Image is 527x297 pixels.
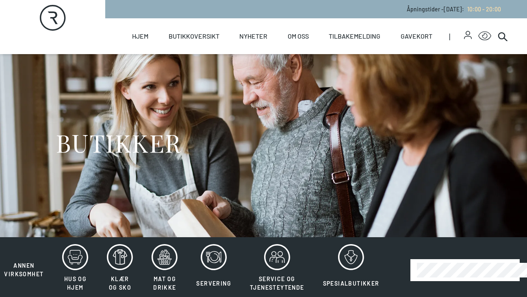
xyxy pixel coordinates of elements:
[478,30,491,43] button: Open Accessibility Menu
[449,18,464,54] span: |
[54,244,97,297] button: Hus og hjem
[132,18,148,54] a: Hjem
[169,18,219,54] a: Butikkoversikt
[329,18,380,54] a: Tilbakemelding
[56,127,181,158] h1: BUTIKKER
[143,244,186,297] button: Mat og drikke
[64,275,87,291] span: Hus og hjem
[288,18,309,54] a: Om oss
[407,5,501,13] p: Åpningstider - [DATE] :
[241,244,313,297] button: Service og tjenesteytende
[239,18,267,54] a: Nyheter
[467,6,501,13] span: 10:00 - 20:00
[314,244,388,297] button: Spesialbutikker
[464,6,501,13] a: 10:00 - 20:00
[4,262,43,277] span: Annen virksomhet
[153,275,176,291] span: Mat og drikke
[188,244,240,297] button: Servering
[98,244,141,297] button: Klær og sko
[196,280,231,287] span: Servering
[109,275,131,291] span: Klær og sko
[250,275,304,291] span: Service og tjenesteytende
[323,280,380,287] span: Spesialbutikker
[401,18,432,54] a: Gavekort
